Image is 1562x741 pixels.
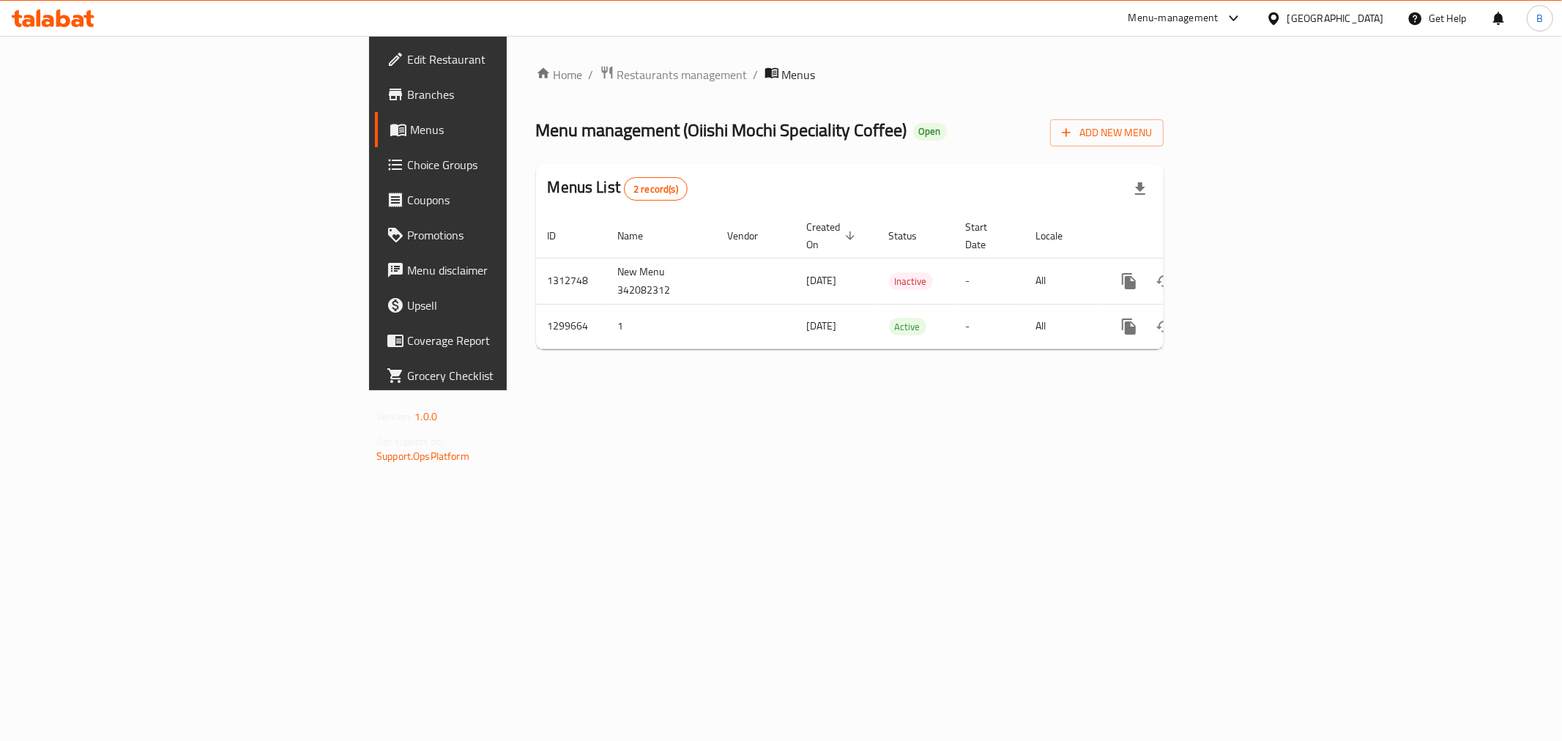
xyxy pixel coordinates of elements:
span: Branches [407,86,618,103]
td: New Menu 342082312 [606,258,716,304]
span: Menus [410,121,618,138]
a: Edit Restaurant [375,42,630,77]
span: Restaurants management [617,66,748,83]
span: Upsell [407,297,618,314]
span: Edit Restaurant [407,51,618,68]
span: Coupons [407,191,618,209]
div: Active [889,318,926,335]
span: Coverage Report [407,332,618,349]
span: Menu management ( Oiishi Mochi Speciality Coffee ) [536,113,907,146]
a: Restaurants management [600,65,748,84]
td: All [1024,304,1100,349]
a: Promotions [375,217,630,253]
span: [DATE] [807,316,837,335]
td: - [954,258,1024,304]
button: Add New Menu [1050,119,1164,146]
span: Choice Groups [407,156,618,174]
a: Upsell [375,288,630,323]
a: Grocery Checklist [375,358,630,393]
span: 1.0.0 [414,407,437,426]
td: All [1024,258,1100,304]
span: Name [618,227,663,245]
span: ID [548,227,576,245]
span: Get support on: [376,432,444,451]
button: Change Status [1147,264,1182,299]
a: Menus [375,112,630,147]
div: [GEOGRAPHIC_DATA] [1287,10,1384,26]
span: Start Date [966,218,1007,253]
a: Coverage Report [375,323,630,358]
span: Inactive [889,273,933,290]
button: more [1112,309,1147,344]
span: Version: [376,407,412,426]
a: Coupons [375,182,630,217]
nav: breadcrumb [536,65,1164,84]
table: enhanced table [536,214,1264,349]
div: Total records count [624,177,688,201]
span: Add New Menu [1062,124,1152,142]
a: Branches [375,77,630,112]
button: Change Status [1147,309,1182,344]
button: more [1112,264,1147,299]
span: Vendor [728,227,778,245]
span: Active [889,319,926,335]
div: Inactive [889,272,933,290]
span: 2 record(s) [625,182,687,196]
span: B [1536,10,1543,26]
span: Open [913,125,947,138]
span: Menu disclaimer [407,261,618,279]
a: Menu disclaimer [375,253,630,288]
td: 1 [606,304,716,349]
span: Promotions [407,226,618,244]
td: - [954,304,1024,349]
span: [DATE] [807,271,837,290]
li: / [754,66,759,83]
span: Grocery Checklist [407,367,618,384]
div: Open [913,123,947,141]
span: Menus [782,66,816,83]
div: Menu-management [1128,10,1219,27]
th: Actions [1100,214,1264,258]
a: Choice Groups [375,147,630,182]
a: Support.OpsPlatform [376,447,469,466]
h2: Menus List [548,176,688,201]
span: Status [889,227,937,245]
span: Locale [1036,227,1082,245]
div: Export file [1123,171,1158,206]
span: Created On [807,218,860,253]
